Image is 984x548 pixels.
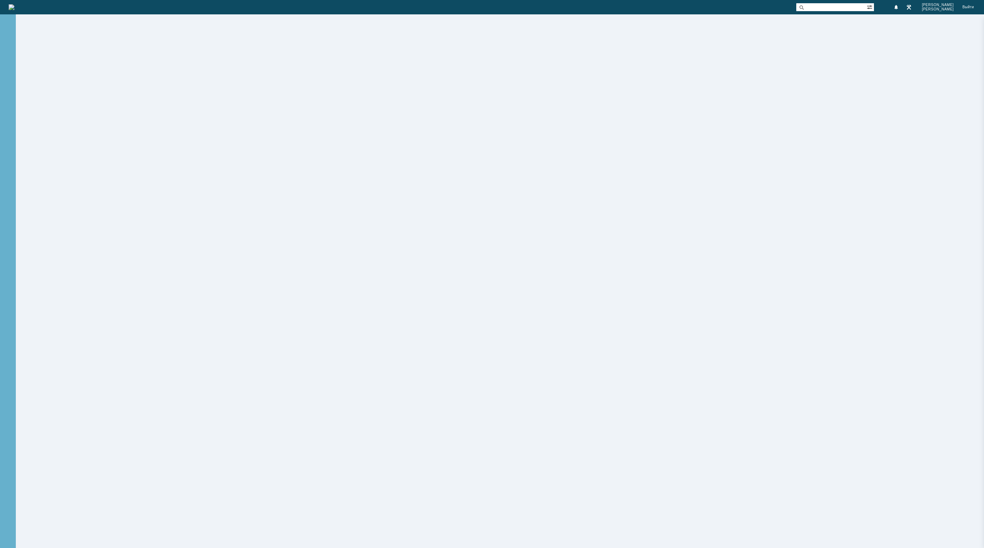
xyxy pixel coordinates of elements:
[922,7,954,11] span: [PERSON_NAME]
[905,3,913,11] a: Перейти в интерфейс администратора
[9,4,14,10] a: Перейти на домашнюю страницу
[922,3,954,7] span: [PERSON_NAME]
[867,3,874,10] span: Расширенный поиск
[9,4,14,10] img: logo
